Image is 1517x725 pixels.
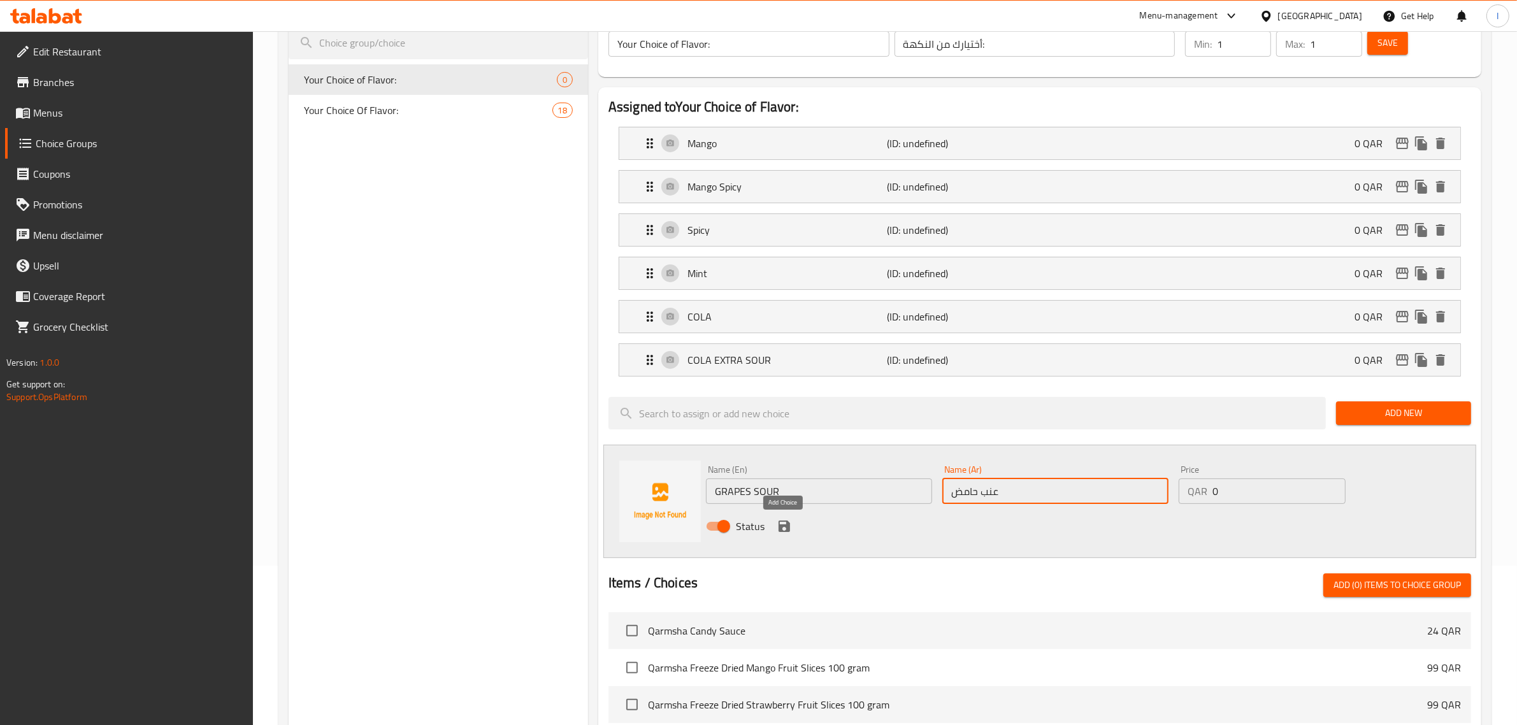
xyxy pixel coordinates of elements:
[552,103,573,118] div: Choices
[619,214,1460,246] div: Expand
[5,281,254,312] a: Coverage Report
[289,27,588,59] input: search
[648,660,1427,675] span: Qarmsha Freeze Dried Mango Fruit Slices 100 gram
[888,266,1021,281] p: (ID: undefined)
[1431,350,1450,370] button: delete
[5,312,254,342] a: Grocery Checklist
[619,171,1460,203] div: Expand
[888,179,1021,194] p: (ID: undefined)
[5,220,254,250] a: Menu disclaimer
[608,397,1326,429] input: search
[33,227,243,243] span: Menu disclaimer
[736,519,765,534] span: Status
[1212,478,1346,504] input: Please enter price
[5,159,254,189] a: Coupons
[1377,35,1398,51] span: Save
[608,208,1471,252] li: Expand
[888,352,1021,368] p: (ID: undefined)
[289,95,588,126] div: Your Choice Of Flavor:18
[1355,309,1393,324] p: 0 QAR
[1278,9,1362,23] div: [GEOGRAPHIC_DATA]
[619,617,645,644] span: Select choice
[608,122,1471,165] li: Expand
[888,136,1021,151] p: (ID: undefined)
[553,104,572,117] span: 18
[1412,307,1431,326] button: duplicate
[304,72,557,87] span: Your Choice of Flavor:
[1431,177,1450,196] button: delete
[608,295,1471,338] li: Expand
[687,179,888,194] p: Mango Spicy
[1431,134,1450,153] button: delete
[1393,134,1412,153] button: edit
[33,105,243,120] span: Menus
[1412,264,1431,283] button: duplicate
[1355,179,1393,194] p: 0 QAR
[33,258,243,273] span: Upsell
[36,136,243,151] span: Choice Groups
[608,97,1471,117] h2: Assigned to Your Choice of Flavor:
[5,128,254,159] a: Choice Groups
[775,517,794,536] button: save
[619,344,1460,376] div: Expand
[619,301,1460,333] div: Expand
[619,257,1460,289] div: Expand
[1323,573,1471,597] button: Add (0) items to choice group
[1346,405,1461,421] span: Add New
[1393,177,1412,196] button: edit
[1427,697,1461,712] p: 99 QAR
[1427,660,1461,675] p: 99 QAR
[687,352,888,368] p: COLA EXTRA SOUR
[33,44,243,59] span: Edit Restaurant
[33,289,243,304] span: Coverage Report
[5,250,254,281] a: Upsell
[1427,623,1461,638] p: 24 QAR
[557,74,572,86] span: 0
[557,72,573,87] div: Choices
[5,189,254,220] a: Promotions
[1412,350,1431,370] button: duplicate
[608,338,1471,382] li: Expand
[687,136,888,151] p: Mango
[619,127,1460,159] div: Expand
[687,266,888,281] p: Mint
[1497,9,1499,23] span: I
[1355,352,1393,368] p: 0 QAR
[888,309,1021,324] p: (ID: undefined)
[608,165,1471,208] li: Expand
[5,67,254,97] a: Branches
[33,166,243,182] span: Coupons
[1367,31,1408,55] button: Save
[1412,220,1431,240] button: duplicate
[33,319,243,334] span: Grocery Checklist
[33,75,243,90] span: Branches
[687,309,888,324] p: COLA
[289,64,588,95] div: Your Choice of Flavor:0
[1188,484,1207,499] p: QAR
[1334,577,1461,593] span: Add (0) items to choice group
[1431,307,1450,326] button: delete
[888,222,1021,238] p: (ID: undefined)
[40,354,59,371] span: 1.0.0
[5,36,254,67] a: Edit Restaurant
[33,197,243,212] span: Promotions
[1431,220,1450,240] button: delete
[648,697,1427,712] span: Qarmsha Freeze Dried Strawberry Fruit Slices 100 gram
[1393,350,1412,370] button: edit
[5,97,254,128] a: Menus
[1355,222,1393,238] p: 0 QAR
[1412,177,1431,196] button: duplicate
[1194,36,1212,52] p: Min:
[1285,36,1305,52] p: Max:
[1355,136,1393,151] p: 0 QAR
[6,376,65,392] span: Get support on:
[1393,264,1412,283] button: edit
[687,222,888,238] p: Spicy
[1412,134,1431,153] button: duplicate
[706,478,932,504] input: Enter name En
[1336,401,1471,425] button: Add New
[1393,307,1412,326] button: edit
[942,478,1168,504] input: Enter name Ar
[304,103,552,118] span: Your Choice Of Flavor:
[1355,266,1393,281] p: 0 QAR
